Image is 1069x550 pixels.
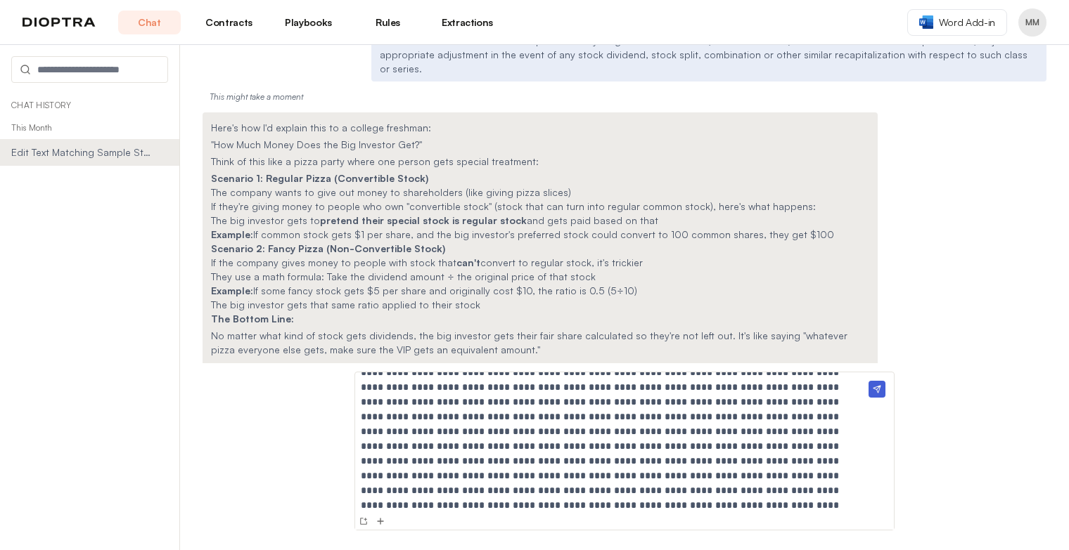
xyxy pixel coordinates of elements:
[211,360,869,374] p: The lawyers want to make sure the math works no matter what weird types of stock the company crea...
[11,145,153,159] span: Edit Text Matching Sample Style
[277,11,340,34] a: Playbooks
[358,516,369,527] img: New Conversation
[211,200,816,212] span: If they're giving money to people who own "convertible stock" (stock that can turn into regular c...
[456,256,480,268] strong: can't
[211,242,445,254] strong: Scenario 2: Fancy Pizza (Non-Convertible Stock)
[23,18,96,27] img: logo
[211,360,316,372] strong: Why It's Complicated:
[373,514,388,528] button: Add Files
[1018,8,1046,37] button: Profile menu
[357,514,371,528] button: New Conversation
[211,172,428,184] strong: Scenario 1: Regular Pizza (Convertible Stock)
[211,313,294,325] strong: The Bottom Line:
[211,155,869,169] p: Think of this like a pizza party where one person gets special treatment:
[211,228,253,240] strong: Example:
[211,121,869,135] p: Here's how I'd explain this to a college freshman:
[211,270,596,282] span: They use a math formula: Take the dividend amount ÷ the original price of that stock
[211,329,869,357] p: No matter what kind of stock gets dividends, the big investor gets their fair share calculated so...
[357,11,419,34] a: Rules
[211,214,320,226] span: The big investor gets to
[211,299,480,310] span: The big investor gets that same ratio applied to their stock
[203,87,1046,107] div: This might take a moment
[253,284,637,296] span: If some fancy stock gets $5 per share and originally cost $10, the ratio is 0.5 (5÷10)
[118,11,181,34] a: Chat
[527,214,658,226] span: and gets paid based on that
[480,256,643,268] span: convert to regular stock, it's trickier
[320,214,527,226] strong: pretend their special stock is regular stock
[436,11,499,34] a: Extractions
[939,15,995,30] span: Word Add-in
[869,381,885,398] img: Send
[253,228,834,240] span: If common stock gets $1 per share, and the big investor's preferred stock could convert to 100 co...
[198,11,260,34] a: Contracts
[211,284,253,296] strong: Example:
[211,256,456,268] span: If the company gives money to people with stock that
[11,100,168,111] p: Chat History
[211,186,571,198] span: The company wants to give out money to shareholders (like giving pizza slices)
[211,138,869,152] h2: "How Much Money Does the Big Investor Get?"
[375,516,386,527] img: Add Files
[919,15,933,29] img: word
[907,9,1007,36] a: Word Add-in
